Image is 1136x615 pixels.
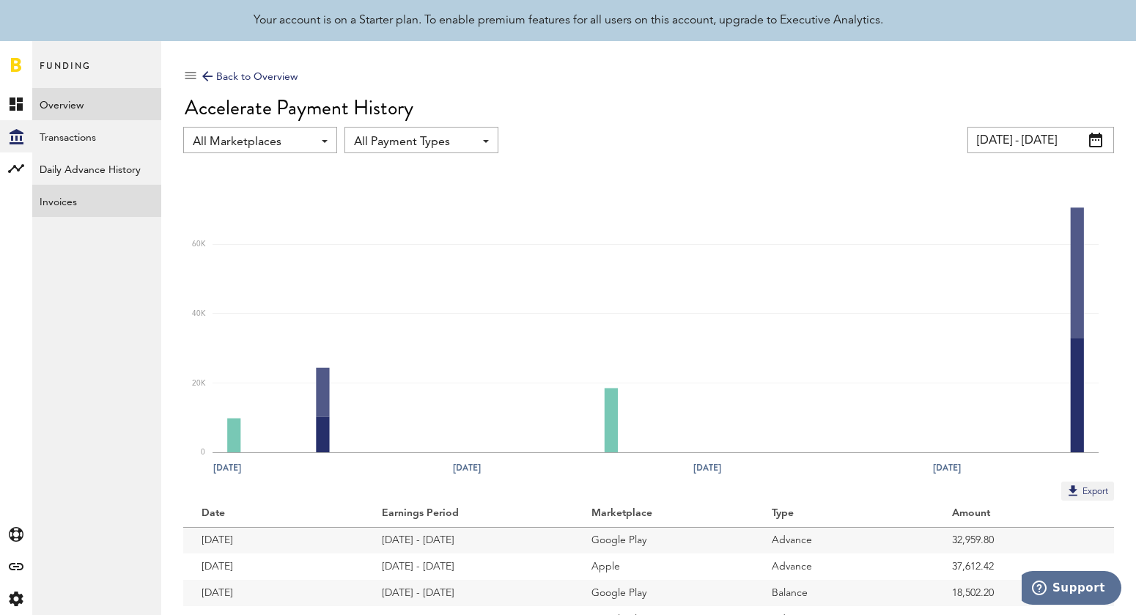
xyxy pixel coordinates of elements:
[185,96,1114,119] div: Accelerate Payment History
[202,68,298,86] div: Back to Overview
[693,461,721,474] text: [DATE]
[364,527,573,553] td: [DATE] - [DATE]
[254,12,883,29] div: Your account is on a Starter plan. To enable premium features for all users on this account, upgr...
[183,580,364,606] td: [DATE]
[573,527,753,553] td: Google Play
[591,508,654,518] ng-transclude: Marketplace
[32,185,161,217] a: Invoices
[202,508,226,518] ng-transclude: Date
[1022,571,1121,608] iframe: Opens a widget where you can find more information
[192,240,206,248] text: 60K
[364,553,573,580] td: [DATE] - [DATE]
[573,553,753,580] td: Apple
[201,449,205,456] text: 0
[952,508,992,518] ng-transclude: Amount
[772,508,795,518] ng-transclude: Type
[753,580,934,606] td: Balance
[1066,483,1080,498] img: Export
[934,553,1114,580] td: 37,612.42
[192,310,206,317] text: 40K
[32,88,161,120] a: Overview
[1061,482,1114,501] button: Export
[934,580,1114,606] td: 18,502.20
[934,527,1114,553] td: 32,959.80
[183,553,364,580] td: [DATE]
[32,152,161,185] a: Daily Advance History
[193,130,313,155] span: All Marketplaces
[364,580,573,606] td: [DATE] - [DATE]
[40,57,91,88] span: Funding
[933,461,961,474] text: [DATE]
[192,380,206,387] text: 20K
[453,461,481,474] text: [DATE]
[213,461,241,474] text: [DATE]
[354,130,474,155] span: All Payment Types
[382,508,460,518] ng-transclude: Earnings Period
[573,580,753,606] td: Google Play
[32,120,161,152] a: Transactions
[753,527,934,553] td: Advance
[183,527,364,553] td: [DATE]
[753,553,934,580] td: Advance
